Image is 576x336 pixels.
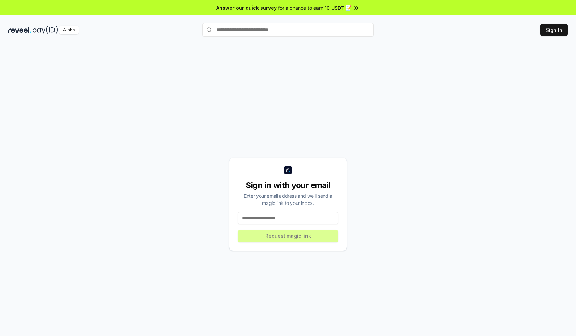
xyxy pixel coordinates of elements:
[284,166,292,174] img: logo_small
[33,26,58,34] img: pay_id
[540,24,568,36] button: Sign In
[238,180,338,191] div: Sign in with your email
[278,4,351,11] span: for a chance to earn 10 USDT 📝
[216,4,277,11] span: Answer our quick survey
[59,26,79,34] div: Alpha
[238,192,338,207] div: Enter your email address and we’ll send a magic link to your inbox.
[8,26,31,34] img: reveel_dark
